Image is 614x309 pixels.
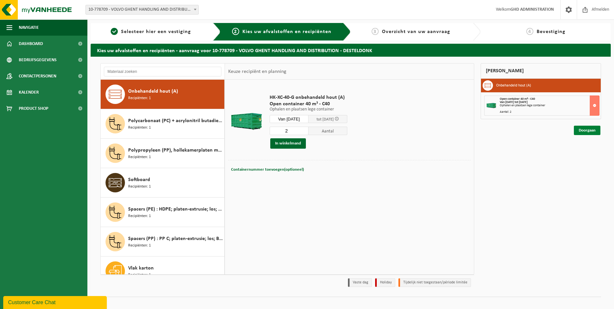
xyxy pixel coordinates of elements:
button: Containernummer toevoegen(optioneel) [230,165,305,174]
input: Materiaal zoeken [104,67,221,76]
span: Recipiënten: 1 [128,154,151,160]
button: Softboard Recipiënten: 1 [101,168,225,198]
span: Recipiënten: 1 [128,125,151,131]
span: Dashboard [19,36,43,52]
span: Recipiënten: 1 [128,243,151,249]
span: Softboard [128,176,150,184]
button: Vlak karton Recipiënten: 1 [101,257,225,286]
span: Contactpersonen [19,68,56,84]
div: Keuze recipiënt en planning [225,63,290,80]
span: 10-778709 - VOLVO GHENT HANDLING AND DISTRIBUTION - DESTELDONK [85,5,199,15]
div: Ophalen en plaatsen lege container [500,104,599,107]
button: Spacers (PP) : PP C; platen-extrusie; los; B ; bont Recipiënten: 1 [101,227,225,257]
span: Selecteer hier een vestiging [121,29,191,34]
span: 10-778709 - VOLVO GHENT HANDLING AND DISTRIBUTION - DESTELDONK [86,5,198,14]
button: In winkelmand [270,138,306,149]
span: 2 [232,28,239,35]
span: Spacers (PP) : PP C; platen-extrusie; los; B ; bont [128,235,223,243]
h2: Kies uw afvalstoffen en recipiënten - aanvraag voor 10-778709 - VOLVO GHENT HANDLING AND DISTRIBU... [91,44,611,56]
span: Product Shop [19,100,48,117]
p: Ophalen en plaatsen lege container [270,107,347,112]
span: Containernummer toevoegen(optioneel) [231,167,304,172]
span: Polypropyleen (PP), hollekamerplaten met geweven PP, gekleurd [128,146,223,154]
button: Polypropyleen (PP), hollekamerplaten met geweven PP, gekleurd Recipiënten: 1 [101,139,225,168]
span: Open container 40 m³ - C40 [500,97,535,101]
span: Kies uw afvalstoffen en recipiënten [242,29,331,34]
a: Doorgaan [574,126,600,135]
li: Holiday [375,278,395,287]
span: Recipiënten: 1 [128,95,151,101]
span: tot [DATE] [317,117,334,121]
span: Recipiënten: 1 [128,272,151,278]
span: Open container 40 m³ - C40 [270,101,347,107]
input: Selecteer datum [270,115,308,123]
a: 1Selecteer hier een vestiging [94,28,208,36]
li: Tijdelijk niet toegestaan/période limitée [398,278,471,287]
span: Bevestiging [537,29,565,34]
button: Spacers (PE) : HDPE; platen-extrusie; los; A ; bont Recipiënten: 1 [101,198,225,227]
span: 3 [372,28,379,35]
span: Navigatie [19,19,39,36]
strong: GHD ADMINISTRATION [510,7,554,12]
span: Kalender [19,84,39,100]
span: Recipiënten: 1 [128,213,151,219]
button: Polycarbonaat (PC) + acrylonitril butadieen styreen (ABS) onbewerkt, gekleurd Recipiënten: 1 [101,109,225,139]
div: Aantal: 2 [500,110,599,114]
iframe: chat widget [3,295,108,309]
span: Bedrijfsgegevens [19,52,57,68]
span: Vlak karton [128,264,154,272]
span: Onbehandeld hout (A) [128,87,178,95]
span: Overzicht van uw aanvraag [382,29,450,34]
span: HK-XC-40-G onbehandeld hout (A) [270,94,347,101]
span: Recipiënten: 1 [128,184,151,190]
div: [PERSON_NAME] [481,63,601,79]
span: Polycarbonaat (PC) + acrylonitril butadieen styreen (ABS) onbewerkt, gekleurd [128,117,223,125]
strong: Van [DATE] tot [DATE] [500,100,528,104]
button: Onbehandeld hout (A) Recipiënten: 1 [101,80,225,109]
span: 1 [111,28,118,35]
span: Spacers (PE) : HDPE; platen-extrusie; los; A ; bont [128,205,223,213]
h3: Onbehandeld hout (A) [496,80,531,91]
li: Vaste dag [348,278,372,287]
span: 4 [526,28,533,35]
span: Aantal [308,127,347,135]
